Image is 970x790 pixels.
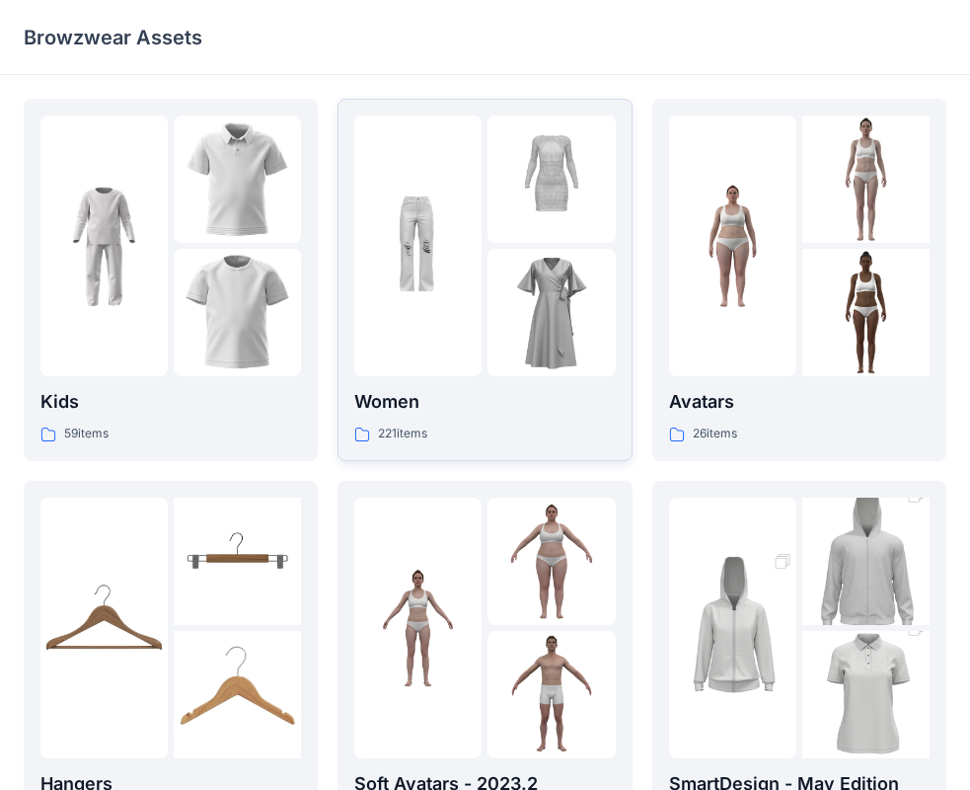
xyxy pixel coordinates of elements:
img: folder 2 [802,116,930,243]
img: folder 3 [487,249,615,376]
img: folder 3 [174,249,301,376]
p: 221 items [378,424,427,444]
a: folder 1folder 2folder 3Avatars26items [652,99,946,461]
p: Browzwear Assets [24,24,202,51]
img: folder 1 [669,532,796,724]
img: folder 3 [487,631,615,758]
a: folder 1folder 2folder 3Kids59items [24,99,318,461]
img: folder 3 [802,249,930,376]
img: folder 1 [669,183,796,310]
img: folder 2 [174,116,301,243]
img: folder 1 [354,183,482,310]
p: Kids [40,388,301,416]
p: Women [354,388,615,416]
img: folder 2 [174,498,301,625]
p: Avatars [669,388,930,416]
img: folder 1 [354,564,482,691]
a: folder 1folder 2folder 3Women221items [337,99,632,461]
p: 26 items [693,424,737,444]
img: folder 1 [40,564,168,691]
img: folder 2 [802,466,930,658]
img: folder 2 [487,498,615,625]
p: 59 items [64,424,109,444]
img: folder 3 [174,631,301,758]
img: folder 1 [40,183,168,310]
img: folder 2 [487,116,615,243]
